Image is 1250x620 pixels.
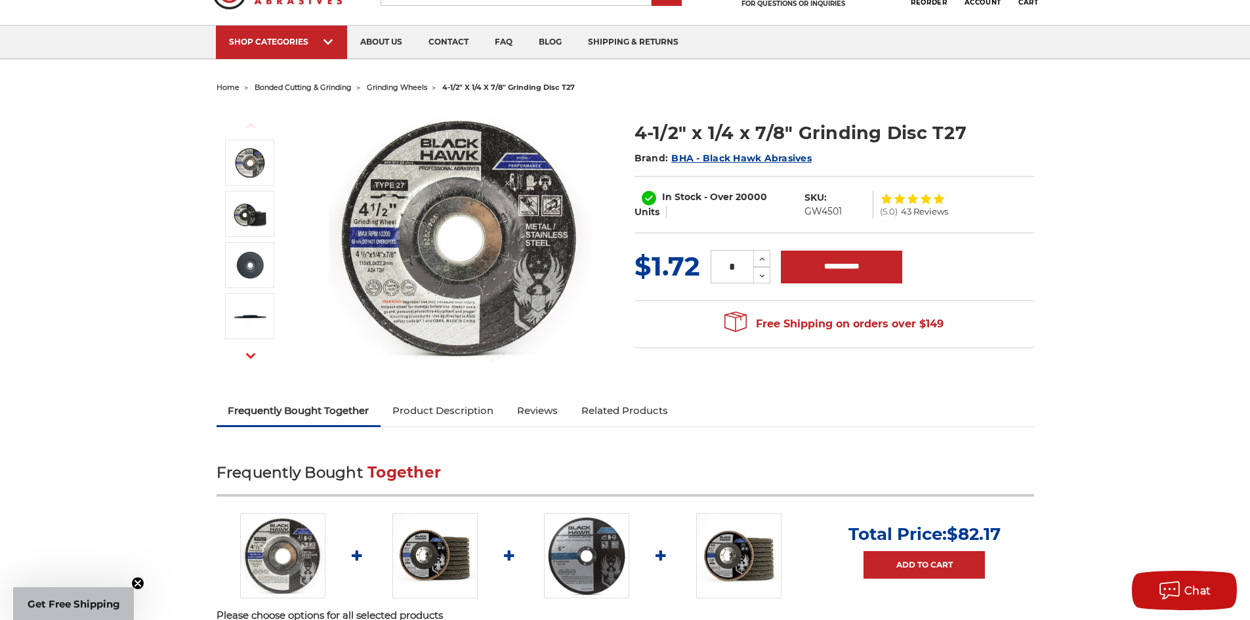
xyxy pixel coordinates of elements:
[570,396,680,425] a: Related Products
[671,152,812,164] a: BHA - Black Hawk Abrasives
[235,342,266,370] button: Next
[217,463,363,482] span: Frequently Bought
[1132,571,1237,610] button: Chat
[736,191,767,203] span: 20000
[217,396,381,425] a: Frequently Bought Together
[864,551,985,579] a: Add to Cart
[526,26,575,59] a: blog
[217,83,240,92] a: home
[724,311,944,337] span: Free Shipping on orders over $149
[13,587,134,620] div: Get Free ShippingClose teaser
[505,396,570,425] a: Reviews
[880,207,898,216] span: (5.0)
[229,37,334,47] div: SHOP CATEGORIES
[848,524,1001,545] p: Total Price:
[234,197,266,230] img: 4-1/2" x 1/4" grinding discs
[240,513,325,598] img: BHA grinding wheels for 4.5 inch angle grinder
[482,26,526,59] a: faq
[804,191,827,205] dt: SKU:
[635,120,1034,146] h1: 4-1/2" x 1/4 x 7/8" Grinding Disc T27
[635,250,700,282] span: $1.72
[662,191,701,203] span: In Stock
[635,206,659,218] span: Units
[329,106,591,369] img: BHA grinding wheels for 4.5 inch angle grinder
[234,306,266,327] img: 1/4" thickness of BHA grinding wheels
[28,598,120,610] span: Get Free Shipping
[415,26,482,59] a: contact
[635,152,669,164] span: Brand:
[381,396,505,425] a: Product Description
[947,524,1001,545] span: $82.17
[367,83,427,92] a: grinding wheels
[575,26,692,59] a: shipping & returns
[442,83,575,92] span: 4-1/2" x 1/4 x 7/8" grinding disc t27
[131,577,144,590] button: Close teaser
[901,207,948,216] span: 43 Reviews
[367,463,441,482] span: Together
[255,83,352,92] a: bonded cutting & grinding
[804,205,842,218] dd: GW4501
[234,146,266,179] img: BHA grinding wheels for 4.5 inch angle grinder
[704,191,733,203] span: - Over
[235,112,266,140] button: Previous
[1184,585,1211,597] span: Chat
[234,249,266,281] img: back of grinding disk
[347,26,415,59] a: about us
